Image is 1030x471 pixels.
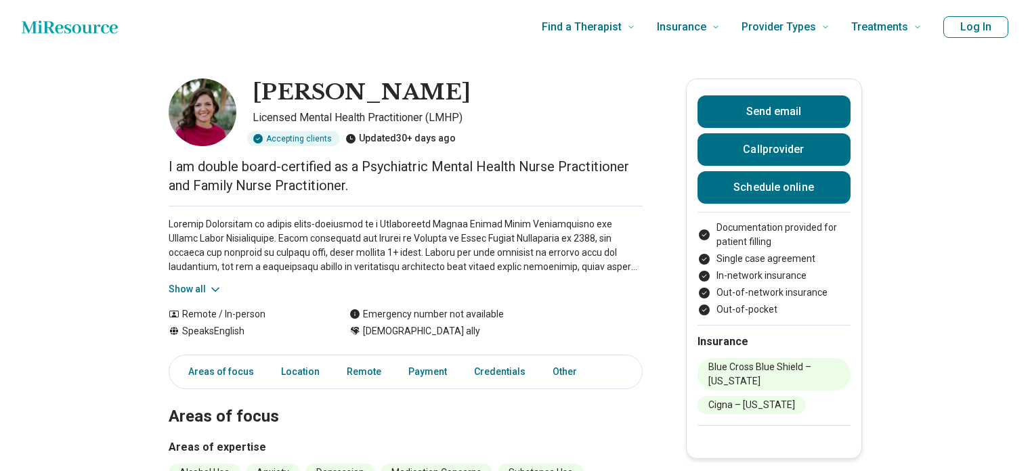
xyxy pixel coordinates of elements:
[169,282,222,296] button: Show all
[943,16,1008,38] button: Log In
[253,110,643,126] p: Licensed Mental Health Practitioner (LMHP)
[169,78,236,146] img: Rachael Greensides, Licensed Mental Health Practitioner (LMHP)
[169,217,643,274] p: Loremip Dolorsitam co adipis elits-doeiusmod te i Utlaboreetd Magnaa Enimad Minim Veniamquisno ex...
[742,18,816,37] span: Provider Types
[169,324,322,338] div: Speaks English
[698,269,851,283] li: In-network insurance
[698,221,851,249] li: Documentation provided for patient filling
[253,78,471,107] h1: [PERSON_NAME]
[172,358,262,386] a: Areas of focus
[345,131,456,146] div: Updated 30+ days ago
[339,358,389,386] a: Remote
[169,439,643,455] h3: Areas of expertise
[169,373,643,428] h2: Areas of focus
[698,221,851,317] ul: Payment options
[363,324,480,338] span: [DEMOGRAPHIC_DATA] ally
[349,307,504,321] div: Emergency number not available
[698,334,851,350] h2: Insurance
[698,95,851,128] button: Send email
[247,131,340,146] div: Accepting clients
[698,171,851,204] a: Schedule online
[466,358,534,386] a: Credentials
[169,307,322,321] div: Remote / In-person
[542,18,622,37] span: Find a Therapist
[657,18,706,37] span: Insurance
[544,358,593,386] a: Other
[400,358,455,386] a: Payment
[169,157,643,195] p: I am double board-certified as a Psychiatric Mental Health Nurse Practitioner and Family Nurse Pr...
[698,252,851,266] li: Single case agreement
[698,133,851,166] button: Callprovider
[851,18,908,37] span: Treatments
[22,14,118,41] a: Home page
[273,358,328,386] a: Location
[698,396,806,414] li: Cigna – [US_STATE]
[698,358,851,390] li: Blue Cross Blue Shield – [US_STATE]
[698,286,851,300] li: Out-of-network insurance
[698,302,851,317] li: Out-of-pocket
